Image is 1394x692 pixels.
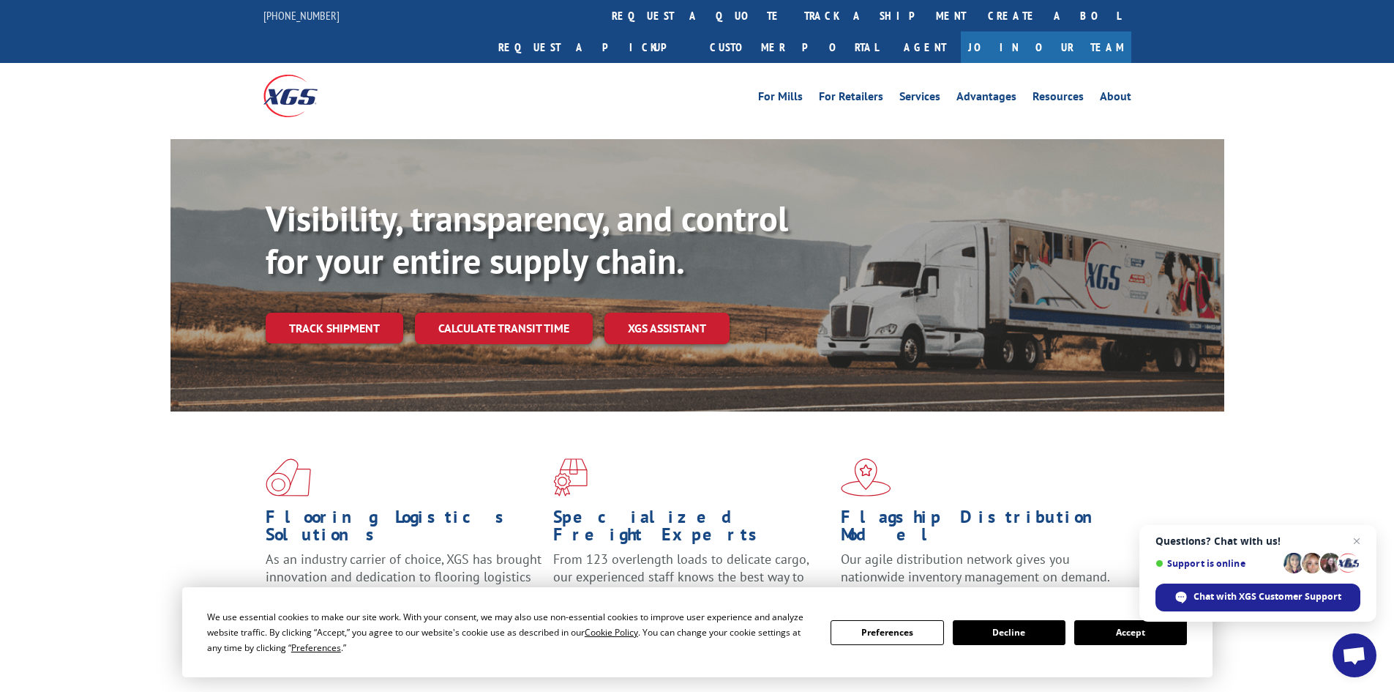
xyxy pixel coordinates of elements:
a: Track shipment [266,313,403,343]
h1: Specialized Freight Experts [553,508,830,551]
a: About [1100,91,1131,107]
span: Close chat [1348,532,1365,550]
span: Preferences [291,641,341,654]
a: Customer Portal [699,31,889,63]
span: As an industry carrier of choice, XGS has brought innovation and dedication to flooring logistics... [266,551,542,603]
a: Advantages [956,91,1016,107]
div: Open chat [1333,633,1376,677]
button: Accept [1074,620,1187,645]
a: Join Our Team [961,31,1131,63]
h1: Flooring Logistics Solutions [266,508,542,551]
span: Chat with XGS Customer Support [1193,590,1341,603]
a: Agent [889,31,961,63]
img: xgs-icon-total-supply-chain-intelligence-red [266,458,311,496]
span: Cookie Policy [585,626,638,639]
a: Resources [1033,91,1084,107]
a: Calculate transit time [415,313,593,344]
button: Decline [953,620,1065,645]
a: Request a pickup [487,31,699,63]
span: Our agile distribution network gives you nationwide inventory management on demand. [841,551,1110,585]
p: From 123 overlength loads to delicate cargo, our experienced staff knows the best way to move you... [553,551,830,616]
img: xgs-icon-focused-on-flooring-red [553,458,588,496]
img: xgs-icon-flagship-distribution-model-red [841,458,891,496]
div: Chat with XGS Customer Support [1155,584,1360,611]
a: For Mills [758,91,803,107]
div: Cookie Consent Prompt [182,587,1213,677]
a: XGS ASSISTANT [604,313,730,344]
a: [PHONE_NUMBER] [263,8,340,23]
h1: Flagship Distribution Model [841,508,1117,551]
span: Questions? Chat with us! [1155,535,1360,547]
div: We use essential cookies to make our site work. With your consent, we may also use non-essential ... [207,609,813,655]
a: For Retailers [819,91,883,107]
a: Services [899,91,940,107]
b: Visibility, transparency, and control for your entire supply chain. [266,196,788,283]
span: Support is online [1155,558,1278,569]
button: Preferences [831,620,943,645]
